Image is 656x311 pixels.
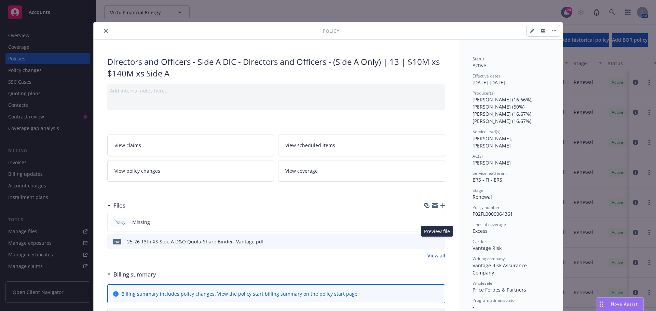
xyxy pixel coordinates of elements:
button: close [102,27,110,35]
div: Files [107,201,125,210]
span: Active [473,62,486,69]
span: View claims [114,142,141,149]
span: Writing company [473,256,505,261]
span: Status [473,56,484,62]
div: [DATE] - [DATE] [473,73,549,86]
span: Excess [473,228,488,234]
span: Missing [132,218,150,226]
span: Renewal [473,194,492,200]
div: Preview file [421,226,453,237]
span: Stage [473,187,483,193]
a: View coverage [278,160,445,182]
span: AC(s) [473,153,483,159]
span: pdf [113,239,121,244]
span: View coverage [285,167,318,174]
div: Billing summary includes policy changes. View the policy start billing summary on the . [121,290,359,297]
a: policy start page [319,291,357,297]
span: Service lead(s) [473,129,501,135]
span: View scheduled items [285,142,335,149]
a: View scheduled items [278,135,445,156]
span: ERS - FI - ERS [473,176,502,183]
span: Carrier [473,239,486,244]
h3: Billing summary [113,270,156,279]
a: View all [427,252,445,259]
a: View policy changes [107,160,274,182]
span: [PERSON_NAME] (16.66%), [PERSON_NAME] (50%), [PERSON_NAME] (16.67%), [PERSON_NAME] (16.67%) [473,96,534,124]
button: download file [425,238,431,245]
span: [PERSON_NAME], [PERSON_NAME] [473,135,514,149]
span: Policy [323,27,339,34]
div: 25-26 13th XS Side A D&O Quota-Share Binder- Vantage.pdf [127,238,264,245]
span: Producer(s) [473,90,495,96]
span: View policy changes [114,167,160,174]
span: [PERSON_NAME] [473,159,511,166]
div: Directors and Officers - Side A DIC - Directors and Officers - (Side A Only) | 13 | $10M xs $140M... [107,56,445,79]
span: Policy [113,219,127,225]
div: Drag to move [597,298,605,311]
button: preview file [436,238,442,245]
span: Program administrator [473,297,516,303]
button: Nova Assist [597,297,644,311]
a: View claims [107,135,274,156]
span: Nova Assist [611,301,638,307]
span: Policy number [473,204,500,210]
span: Wholesaler [473,280,494,286]
span: Vantage Risk [473,245,502,251]
span: P02FL0000064361 [473,211,513,217]
span: - [473,303,474,310]
div: Add internal notes here... [110,87,442,94]
span: Vantage Risk Assurance Company [473,262,528,276]
div: Billing summary [107,270,156,279]
span: Effective dates [473,73,501,79]
span: Price Forbes & Partners [473,286,526,293]
span: Service lead team [473,170,507,176]
span: Lines of coverage [473,222,506,227]
h3: Files [113,201,125,210]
